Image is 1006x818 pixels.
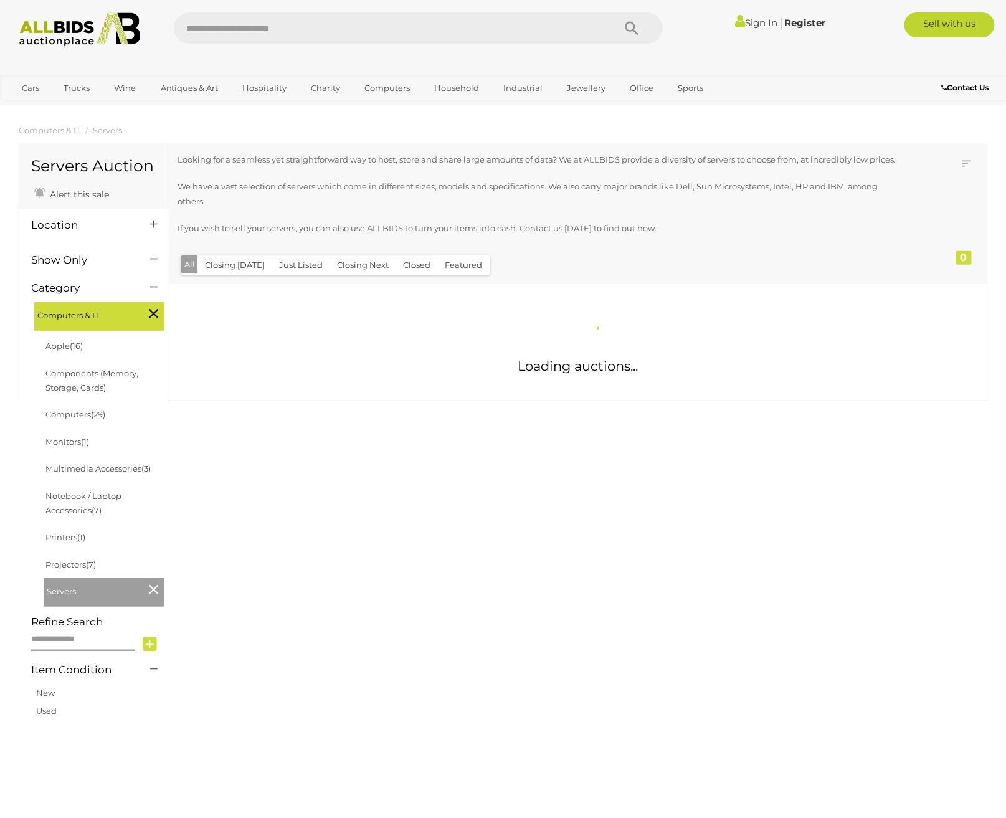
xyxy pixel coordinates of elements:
[45,409,105,419] a: Computers(29)
[303,78,349,98] a: Charity
[956,251,972,265] div: 0
[31,219,131,231] h4: Location
[31,664,131,676] h4: Item Condition
[518,358,638,374] span: Loading auctions...
[31,282,131,294] h4: Category
[45,341,83,351] a: Apple(16)
[47,581,140,599] span: Servers
[14,98,119,119] a: [GEOGRAPHIC_DATA]
[45,559,96,569] a: Projectors(7)
[357,78,419,98] a: Computers
[91,409,105,419] span: (29)
[197,255,272,275] button: Closing [DATE]
[330,255,396,275] button: Closing Next
[153,78,227,98] a: Antiques & Art
[670,78,712,98] a: Sports
[45,464,151,473] a: Multimedia Accessories(3)
[36,688,55,698] a: New
[736,17,778,29] a: Sign In
[396,255,438,275] button: Closed
[178,221,902,235] p: If you wish to sell your servers, you can also use ALLBIDS to turn your items into cash. Contact ...
[780,16,783,29] span: |
[178,153,902,167] p: Looking for a seamless yet straightforward way to host, store and share large amounts of data? We...
[70,341,83,351] span: (16)
[427,78,488,98] a: Household
[178,179,902,209] p: We have a vast selection of servers which come in different sizes, models and specifications. We ...
[14,78,48,98] a: Cars
[45,532,85,542] a: Printers(1)
[272,255,330,275] button: Just Listed
[181,255,198,273] button: All
[45,491,121,515] a: Notebook / Laptop Accessories(7)
[92,505,102,515] span: (7)
[77,532,85,542] span: (1)
[37,305,131,323] span: Computers & IT
[31,254,131,266] h4: Show Only
[496,78,551,98] a: Industrial
[141,464,151,473] span: (3)
[93,125,122,135] a: Servers
[31,158,155,175] h1: Servers Auction
[941,81,992,95] a: Contact Us
[45,368,138,392] a: Components (Memory, Storage, Cards)
[107,78,145,98] a: Wine
[36,706,57,716] a: Used
[904,12,995,37] a: Sell with us
[56,78,98,98] a: Trucks
[437,255,490,275] button: Featured
[31,184,112,202] a: Alert this sale
[86,559,96,569] span: (7)
[45,437,89,447] a: Monitors(1)
[235,78,295,98] a: Hospitality
[622,78,662,98] a: Office
[47,189,109,200] span: Alert this sale
[559,78,614,98] a: Jewellery
[600,12,663,44] button: Search
[941,83,989,92] b: Contact Us
[81,437,89,447] span: (1)
[19,125,80,135] a: Computers & IT
[31,616,164,628] h4: Refine Search
[12,12,148,47] img: Allbids.com.au
[785,17,826,29] a: Register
